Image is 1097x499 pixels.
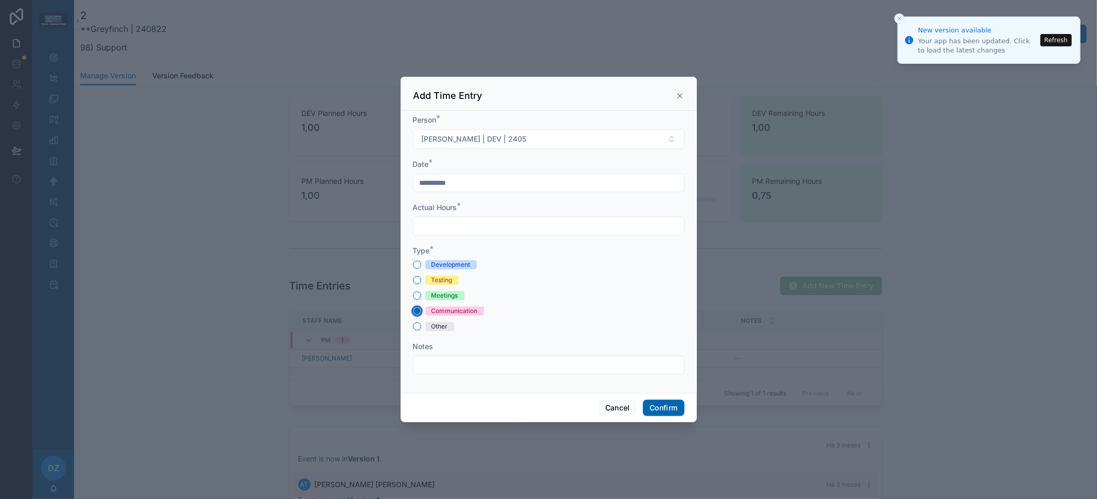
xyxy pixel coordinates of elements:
div: Meetings [431,291,458,300]
button: Cancel [599,400,637,416]
span: Type [413,246,430,255]
span: [PERSON_NAME] | DEV | 2405 [422,134,527,144]
button: Close toast [894,13,905,24]
div: Your app has been updated. Click to load the latest changes [918,37,1037,55]
span: Actual Hours [413,203,457,212]
div: Other [431,322,448,331]
span: Date [413,160,429,168]
div: Communication [431,306,478,316]
div: Testing [431,276,453,285]
div: Development [431,260,471,269]
div: New version available [918,25,1037,36]
span: Notes [413,342,434,351]
button: Refresh [1040,34,1072,46]
button: Select Button [413,129,685,149]
button: Confirm [643,400,684,416]
h3: Add Time Entry [413,90,482,102]
span: Person [413,115,437,124]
